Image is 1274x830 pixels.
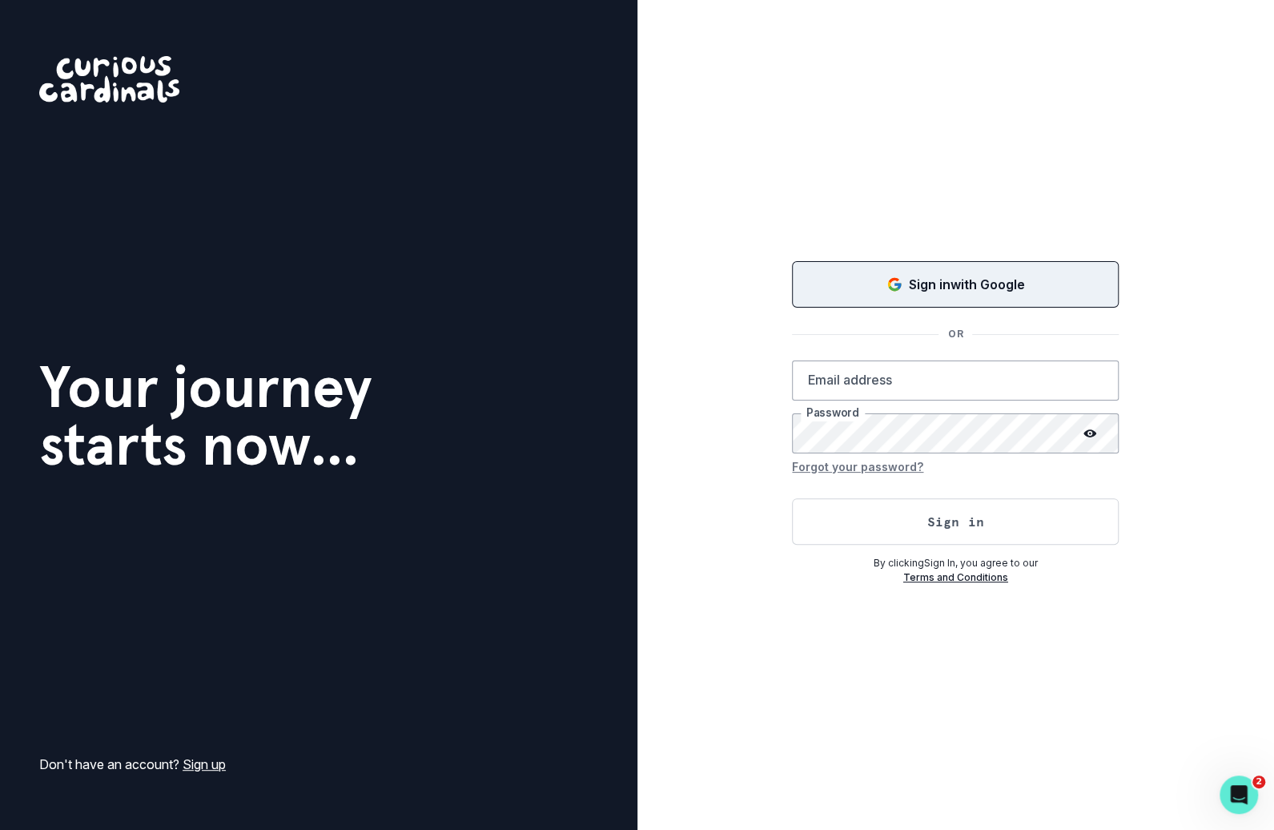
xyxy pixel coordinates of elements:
[903,571,1008,583] a: Terms and Conditions
[792,453,923,479] button: Forgot your password?
[1252,776,1265,788] span: 2
[39,755,226,774] p: Don't have an account?
[183,756,226,772] a: Sign up
[1220,776,1258,814] iframe: Intercom live chat
[792,261,1119,308] button: Sign in with Google (GSuite)
[792,498,1119,545] button: Sign in
[938,327,972,341] p: OR
[909,275,1025,294] p: Sign in with Google
[39,358,372,473] h1: Your journey starts now...
[39,56,179,103] img: Curious Cardinals Logo
[792,556,1119,570] p: By clicking Sign In , you agree to our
